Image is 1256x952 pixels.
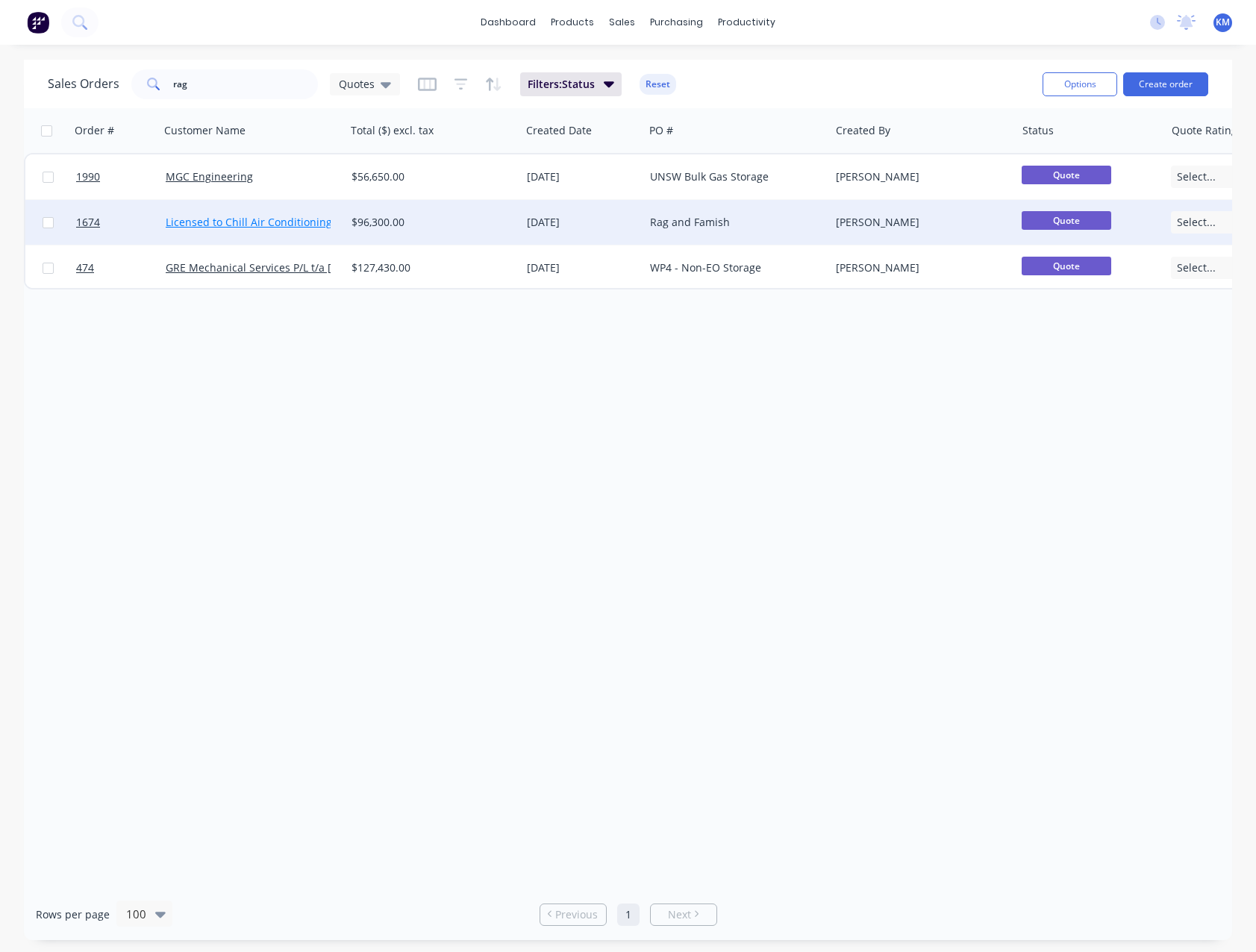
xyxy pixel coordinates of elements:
[534,904,723,926] ul: Pagination
[1123,72,1208,96] button: Create order
[473,11,543,34] a: dashboard
[651,907,716,922] a: Next page
[352,215,507,230] div: $96,300.00
[339,76,375,92] span: Quotes
[650,215,816,230] div: Rag and Famish
[1022,166,1111,184] span: Quote
[1216,16,1230,29] span: KM
[602,11,643,34] div: sales
[836,123,890,138] div: Created By
[352,260,507,275] div: $127,430.00
[650,169,816,184] div: UNSW Bulk Gas Storage
[527,169,638,184] div: [DATE]
[75,123,114,138] div: Order #
[540,907,606,922] a: Previous page
[76,169,100,184] span: 1990
[166,215,416,229] a: Licensed to Chill Air Conditioning Australia Pty Ltd
[76,245,166,290] a: 474
[27,11,49,34] img: Factory
[1177,260,1216,275] span: Select...
[650,260,816,275] div: WP4 - Non-EO Storage
[617,904,640,926] a: Page 1 is your current page
[836,260,1002,275] div: [PERSON_NAME]
[76,215,100,230] span: 1674
[710,11,783,34] div: productivity
[351,123,434,138] div: Total ($) excl. tax
[173,69,319,99] input: Search...
[76,260,94,275] span: 474
[643,11,710,34] div: purchasing
[527,260,638,275] div: [DATE]
[528,77,595,92] span: Filters: Status
[526,123,592,138] div: Created Date
[1177,215,1216,230] span: Select...
[164,123,246,138] div: Customer Name
[520,72,622,96] button: Filters:Status
[543,11,602,34] div: products
[48,77,119,91] h1: Sales Orders
[836,169,1002,184] div: [PERSON_NAME]
[1043,72,1117,96] button: Options
[555,907,598,922] span: Previous
[1022,211,1111,230] span: Quote
[36,907,110,922] span: Rows per page
[166,169,253,184] a: MGC Engineering
[76,200,166,245] a: 1674
[640,74,676,95] button: Reset
[668,907,691,922] span: Next
[1022,257,1111,275] span: Quote
[166,260,508,275] a: GRE Mechanical Services P/L t/a [PERSON_NAME] & [PERSON_NAME]
[836,215,1002,230] div: [PERSON_NAME]
[76,154,166,199] a: 1990
[1022,123,1054,138] div: Status
[352,169,507,184] div: $56,650.00
[527,215,638,230] div: [DATE]
[649,123,673,138] div: PO #
[1177,169,1216,184] span: Select...
[1172,123,1237,138] div: Quote Rating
